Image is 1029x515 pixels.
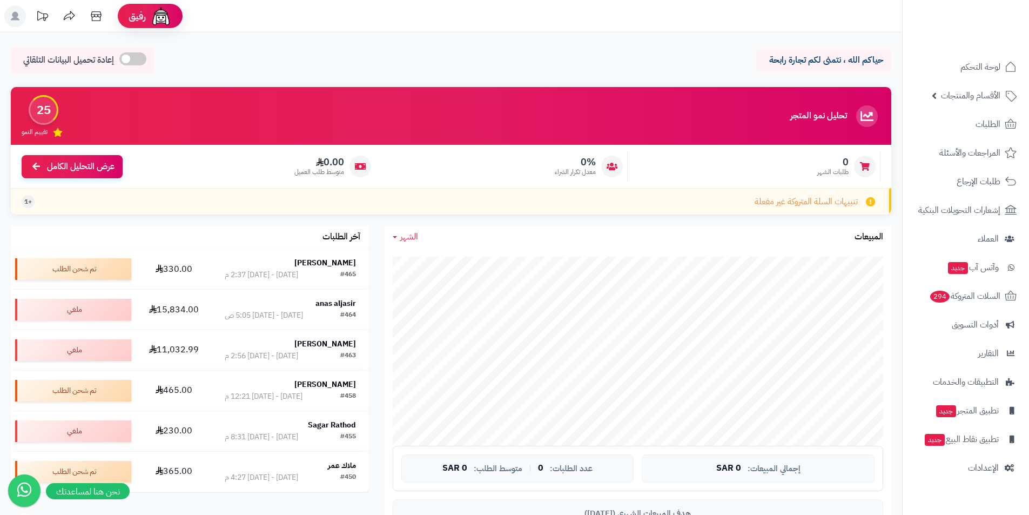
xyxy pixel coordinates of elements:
img: ai-face.png [150,5,172,27]
td: 465.00 [136,371,212,411]
div: #458 [340,391,356,402]
span: تطبيق نقاط البيع [924,432,999,447]
span: إشعارات التحويلات البنكية [918,203,1000,218]
a: طلبات الإرجاع [909,169,1023,195]
td: 230.00 [136,411,212,451]
div: تم شحن الطلب [15,258,131,280]
span: 0 SAR [716,464,741,473]
td: 11,032.99 [136,330,212,370]
a: تطبيق نقاط البيعجديد [909,426,1023,452]
span: متوسط طلب العميل [294,168,344,177]
span: عرض التحليل الكامل [47,160,115,173]
a: تحديثات المنصة [29,5,56,30]
span: عدد الطلبات: [550,464,593,473]
span: التطبيقات والخدمات [933,374,999,390]
strong: Sagar Rathod [308,419,356,431]
div: [DATE] - [DATE] 8:31 م [225,432,298,443]
div: [DATE] - [DATE] 2:56 م [225,351,298,362]
strong: [PERSON_NAME] [294,379,356,390]
td: 15,834.00 [136,290,212,330]
span: رفيق [129,10,146,23]
div: #450 [340,472,356,483]
span: الإعدادات [968,460,999,476]
span: جديد [936,405,956,417]
div: ملغي [15,420,131,442]
span: 0 [538,464,543,473]
a: السلات المتروكة294 [909,283,1023,309]
span: السلات المتروكة [929,289,1000,304]
a: المراجعات والأسئلة [909,140,1023,166]
span: معدل تكرار الشراء [555,168,596,177]
td: 365.00 [136,452,212,492]
h3: تحليل نمو المتجر [790,111,847,121]
a: الطلبات [909,111,1023,137]
a: أدوات التسويق [909,312,1023,338]
a: لوحة التحكم [909,54,1023,80]
a: التطبيقات والخدمات [909,369,1023,395]
div: #463 [340,351,356,362]
span: | [529,464,532,472]
span: طلبات الإرجاع [957,174,1000,189]
span: العملاء [978,231,999,246]
div: #465 [340,270,356,280]
span: +1 [24,197,32,206]
div: تم شحن الطلب [15,380,131,402]
div: [DATE] - [DATE] 5:05 ص [225,310,303,321]
div: [DATE] - [DATE] 4:27 م [225,472,298,483]
a: التقارير [909,340,1023,366]
p: حياكم الله ، نتمنى لكم تجارة رابحة [764,54,883,66]
strong: anas aljasir [315,298,356,309]
a: الإعدادات [909,455,1023,481]
span: 0.00 [294,156,344,168]
span: متوسط الطلب: [474,464,522,473]
a: إشعارات التحويلات البنكية [909,197,1023,223]
span: تطبيق المتجر [935,403,999,418]
div: [DATE] - [DATE] 2:37 م [225,270,298,280]
span: طلبات الشهر [817,168,849,177]
span: 0 [817,156,849,168]
span: جديد [925,434,945,446]
a: الشهر [393,231,418,243]
h3: المبيعات [855,232,883,242]
span: تنبيهات السلة المتروكة غير مفعلة [755,196,858,208]
span: جديد [948,262,968,274]
a: وآتس آبجديد [909,255,1023,280]
div: #464 [340,310,356,321]
div: [DATE] - [DATE] 12:21 م [225,391,302,402]
div: تم شحن الطلب [15,461,131,483]
span: أدوات التسويق [952,317,999,332]
span: الأقسام والمنتجات [941,88,1000,103]
a: عرض التحليل الكامل [22,155,123,178]
span: 0% [555,156,596,168]
div: ملغي [15,339,131,361]
span: إعادة تحميل البيانات التلقائي [23,54,114,66]
span: تقييم النمو [22,128,48,137]
strong: ملاك عمر [328,460,356,471]
div: #455 [340,432,356,443]
strong: [PERSON_NAME] [294,257,356,269]
h3: آخر الطلبات [322,232,360,242]
span: وآتس آب [947,260,999,275]
span: المراجعات والأسئلة [939,145,1000,160]
strong: [PERSON_NAME] [294,338,356,350]
span: الطلبات [976,117,1000,132]
span: 294 [930,291,950,303]
span: إجمالي المبيعات: [748,464,801,473]
td: 330.00 [136,249,212,289]
div: ملغي [15,299,131,320]
a: تطبيق المتجرجديد [909,398,1023,424]
span: التقارير [978,346,999,361]
span: الشهر [400,230,418,243]
a: العملاء [909,226,1023,252]
span: 0 SAR [442,464,467,473]
span: لوحة التحكم [960,59,1000,75]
